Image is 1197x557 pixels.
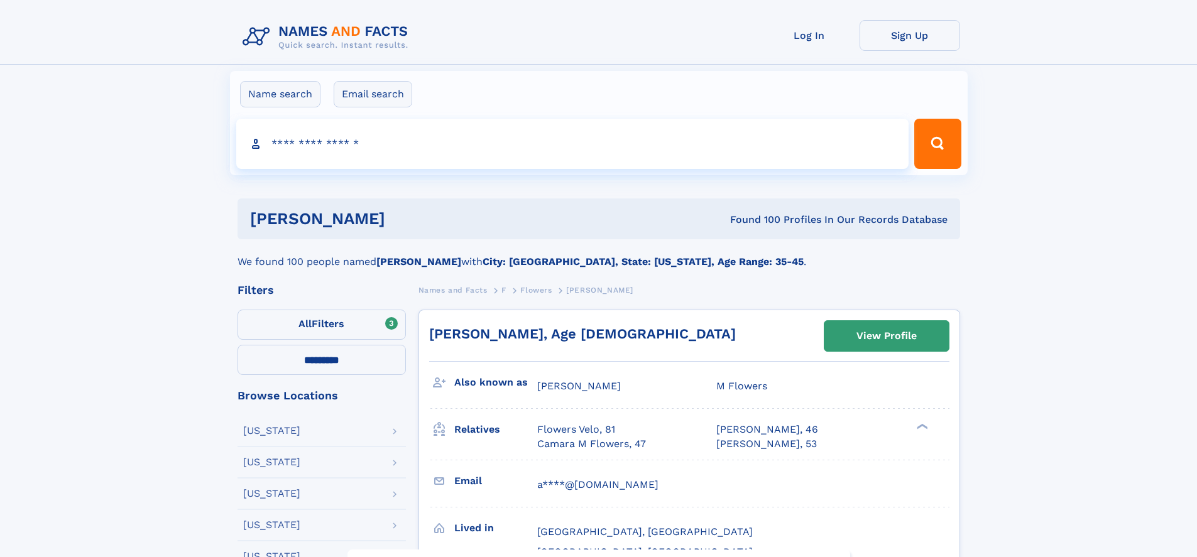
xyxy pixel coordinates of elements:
[716,423,818,436] a: [PERSON_NAME], 46
[537,380,621,392] span: [PERSON_NAME]
[243,489,300,499] div: [US_STATE]
[454,470,537,492] h3: Email
[566,286,633,295] span: [PERSON_NAME]
[454,419,537,440] h3: Relatives
[334,81,412,107] label: Email search
[454,517,537,539] h3: Lived in
[429,326,736,342] a: [PERSON_NAME], Age [DEMOGRAPHIC_DATA]
[454,372,537,393] h3: Also known as
[236,119,909,169] input: search input
[501,282,506,298] a: F
[238,390,406,401] div: Browse Locations
[483,256,804,268] b: City: [GEOGRAPHIC_DATA], State: [US_STATE], Age Range: 35-45
[557,213,948,227] div: Found 100 Profiles In Our Records Database
[238,239,960,269] div: We found 100 people named with .
[238,310,406,340] label: Filters
[537,437,646,451] a: Camara M Flowers, 47
[501,286,506,295] span: F
[243,426,300,436] div: [US_STATE]
[250,211,558,227] h1: [PERSON_NAME]
[824,321,949,351] a: View Profile
[243,520,300,530] div: [US_STATE]
[520,286,552,295] span: Flowers
[238,284,406,296] div: Filters
[537,526,753,538] span: [GEOGRAPHIC_DATA], [GEOGRAPHIC_DATA]
[238,20,418,54] img: Logo Names and Facts
[914,119,961,169] button: Search Button
[298,318,312,330] span: All
[860,20,960,51] a: Sign Up
[914,423,929,431] div: ❯
[243,457,300,467] div: [US_STATE]
[716,437,817,451] a: [PERSON_NAME], 53
[716,380,767,392] span: M Flowers
[759,20,860,51] a: Log In
[856,322,917,350] div: View Profile
[240,81,320,107] label: Name search
[520,282,552,298] a: Flowers
[537,423,615,436] a: Flowers Velo, 81
[376,256,461,268] b: [PERSON_NAME]
[418,282,488,298] a: Names and Facts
